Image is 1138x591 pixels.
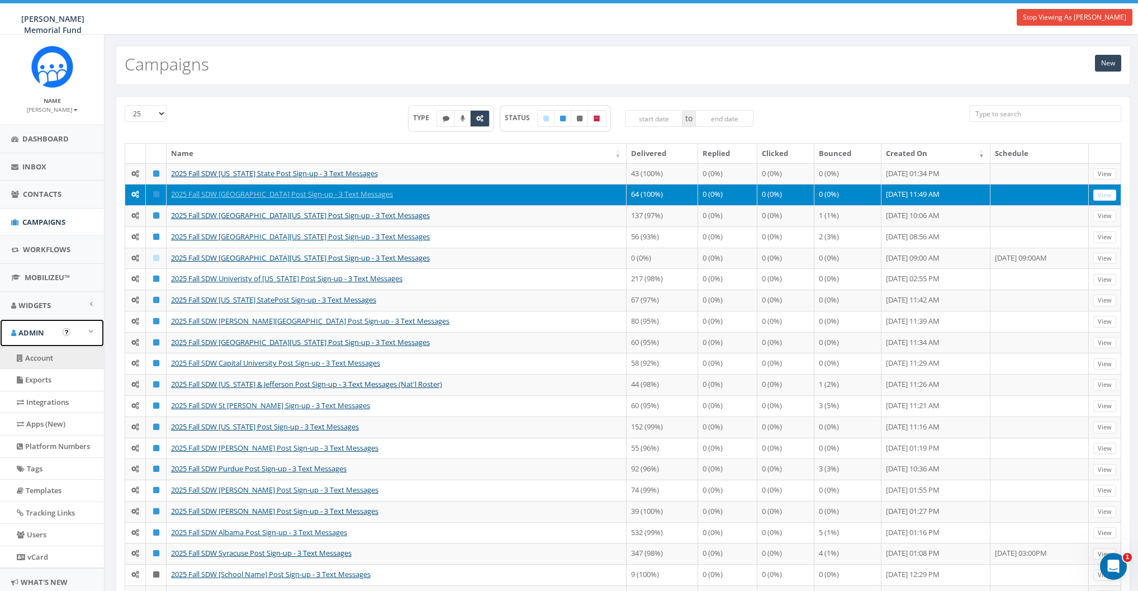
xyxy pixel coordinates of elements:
span: STATUS [505,113,538,122]
i: Published [153,233,159,240]
td: 0 (0%) [698,184,757,205]
td: [DATE] 11:26 AM [881,374,990,395]
label: Ringless Voice Mail [454,110,471,127]
td: 3 (3%) [814,458,881,480]
i: Published [153,508,159,515]
td: 0 (0%) [814,332,881,353]
label: Archived [587,110,606,127]
td: 0 (0%) [698,480,757,501]
a: View [1093,253,1116,264]
a: New [1095,55,1121,72]
a: View [1093,379,1116,391]
i: Automated Message [131,423,139,431]
td: 0 (0%) [757,395,814,417]
a: View [1093,422,1116,433]
i: Draft [153,254,159,262]
a: [PERSON_NAME] [27,104,78,114]
td: [DATE] 08:56 AM [881,226,990,248]
td: 0 (0%) [757,438,814,459]
a: View [1093,316,1116,328]
td: 0 (0%) [698,268,757,290]
td: 0 (0%) [757,480,814,501]
a: View [1093,485,1116,497]
td: 0 (0%) [698,501,757,522]
td: [DATE] 01:34 PM [881,163,990,185]
i: Published [153,191,159,198]
i: Published [153,381,159,388]
td: [DATE] 11:39 AM [881,311,990,332]
td: 0 (0%) [757,268,814,290]
i: Published [153,423,159,431]
a: 2025 Fall SDW [PERSON_NAME] Post Sign-up - 3 Text Messages [171,485,378,495]
a: 2025 Fall SDW [US_STATE] State Post Sign-up - 3 Text Messages [171,168,378,178]
a: View [1093,190,1116,201]
td: 5 (1%) [814,522,881,543]
i: Automated Message [131,508,139,515]
i: Automated Message [131,486,139,494]
i: Published [153,275,159,282]
a: 2025 Fall SDW [GEOGRAPHIC_DATA][US_STATE] Post Sign-up - 3 Text Messages [171,231,430,242]
td: 347 (98%) [627,543,698,564]
td: 0 (0%) [757,543,814,564]
td: 0 (0%) [627,248,698,269]
span: Campaigns [22,217,65,227]
button: Open In-App Guide [63,328,70,336]
td: 0 (0%) [814,311,881,332]
i: Automated Message [131,254,139,262]
th: Schedule [990,144,1089,163]
td: 0 (0%) [757,374,814,395]
i: Automated Message [131,212,139,219]
span: to [682,110,695,127]
td: 58 (92%) [627,353,698,374]
a: 2025 Fall SDW Albama Post Sign-up - 3 Text Messages [171,527,347,537]
label: Text SMS [437,110,456,127]
td: 137 (97%) [627,205,698,226]
i: Automated Message [131,275,139,282]
td: 0 (0%) [757,417,814,438]
a: 2025 Fall SDW [US_STATE] StatePost Sign-up - 3 Text Messages [171,295,376,305]
i: Automated Message [131,529,139,536]
td: 0 (0%) [698,374,757,395]
td: 0 (0%) [698,290,757,311]
i: Unpublished [577,115,582,122]
i: Automated Message [131,296,139,304]
td: 532 (99%) [627,522,698,543]
td: 67 (97%) [627,290,698,311]
a: 2025 Fall SDW Syracuse Post Sign-up - 3 Text Messages [171,548,352,558]
td: 0 (0%) [757,205,814,226]
span: Widgets [18,300,51,310]
td: 74 (99%) [627,480,698,501]
td: 0 (0%) [814,353,881,374]
td: 0 (0%) [757,248,814,269]
a: View [1093,506,1116,518]
a: 2025 Fall SDW [PERSON_NAME][GEOGRAPHIC_DATA] Post Sign-up - 3 Text Messages [171,316,449,326]
a: Stop Viewing As [PERSON_NAME] [1017,9,1132,26]
a: View [1093,400,1116,412]
td: [DATE] 01:08 PM [881,543,990,564]
th: Clicked [757,144,814,163]
td: 0 (0%) [757,501,814,522]
a: View [1093,549,1116,560]
td: 1 (1%) [814,205,881,226]
a: View [1093,464,1116,476]
td: 44 (98%) [627,374,698,395]
td: 1 (2%) [814,374,881,395]
th: Delivered [627,144,698,163]
td: 4 (1%) [814,543,881,564]
td: 0 (0%) [814,184,881,205]
td: 0 (0%) [698,543,757,564]
a: 2025 Fall SDW [GEOGRAPHIC_DATA][US_STATE] Post Sign-up - 3 Text Messages [171,210,430,220]
i: Automated Message [131,318,139,325]
label: Unpublished [571,110,589,127]
td: 2 (3%) [814,226,881,248]
i: Published [153,465,159,472]
a: 2025 Fall SDW [GEOGRAPHIC_DATA][US_STATE] Post Sign-up - 3 Text Messages [171,337,430,347]
i: Automated Message [131,465,139,472]
a: 2025 Fall SDW [GEOGRAPHIC_DATA] Post Sign-up - 3 Text Messages [171,189,393,199]
a: 2025 Fall SDW [US_STATE] Post Sign-up - 3 Text Messages [171,422,359,432]
th: Created On: activate to sort column ascending [881,144,990,163]
i: Automated Message [131,191,139,198]
td: 0 (0%) [814,564,881,585]
span: Inbox [22,162,46,172]
i: Published [153,212,159,219]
